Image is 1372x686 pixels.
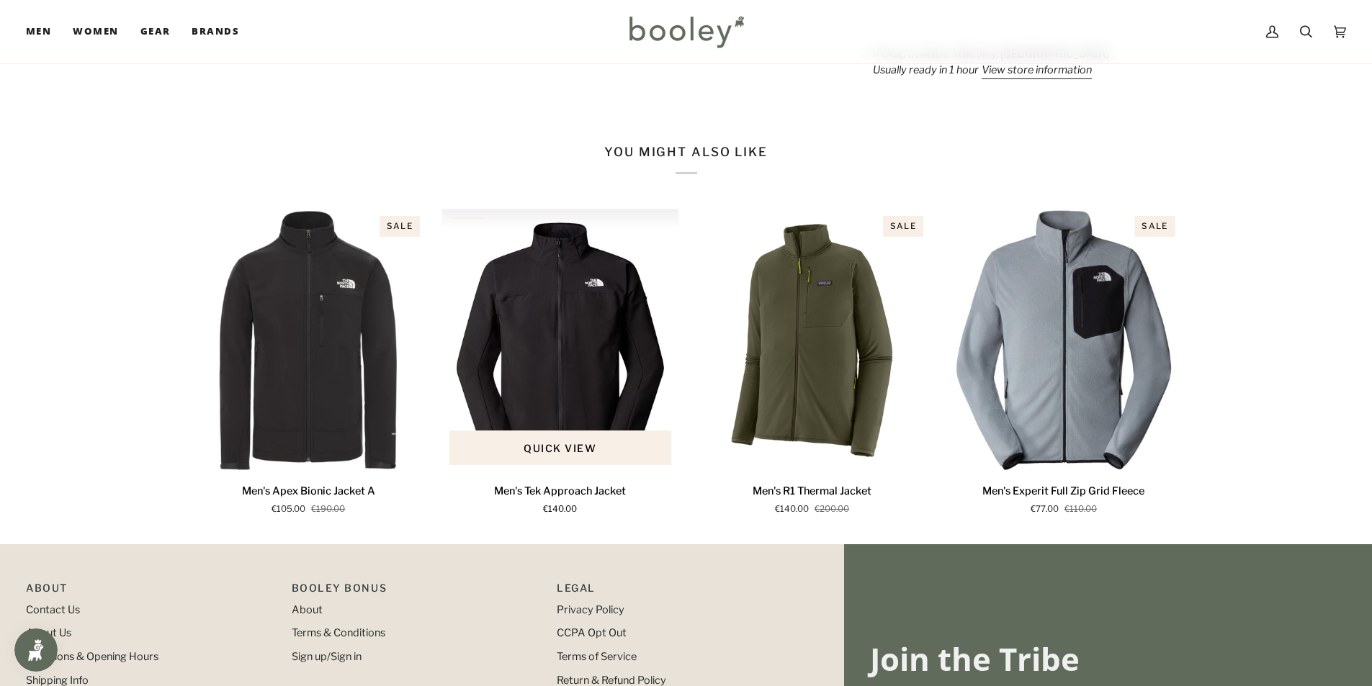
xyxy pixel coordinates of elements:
span: €140.00 [775,503,809,516]
span: €77.00 [1031,503,1059,516]
p: Men's Apex Bionic Jacket A [242,484,375,500]
product-grid-item-variant: Small / Monument Grey / TNF Black [945,209,1183,472]
img: The North Face Men's Tek Approach Jacket TNF Black - Booley Galway [441,209,679,472]
p: Men's Tek Approach Jacket [494,484,626,500]
a: Men's Experit Full Zip Grid Fleece [945,209,1183,472]
p: Men's R1 Thermal Jacket [753,484,871,500]
a: Contact Us [26,603,80,616]
iframe: Button to open loyalty program pop-up [14,628,58,672]
div: Sale [380,216,420,237]
p: Men's Experit Full Zip Grid Fleece [982,484,1144,500]
span: Women [73,24,118,39]
a: About [292,603,323,616]
a: Men's Experit Full Zip Grid Fleece [945,478,1183,516]
span: Brands [192,24,239,39]
product-grid-item-variant: Small / TNF Black [441,209,679,472]
span: €200.00 [815,503,849,516]
span: €190.00 [311,503,345,516]
a: Terms & Conditions [292,626,385,639]
h3: Join the Tribe [870,639,1346,679]
product-grid-item-variant: Small / Pine Needle Green [694,209,931,472]
a: Terms of Service [557,650,637,663]
span: €105.00 [272,503,305,516]
a: Men's R1 Thermal Jacket [694,209,931,472]
span: Men [26,24,51,39]
a: Privacy Policy [557,603,624,616]
span: €110.00 [1064,503,1097,516]
product-grid-item: Men's Tek Approach Jacket [441,209,679,516]
span: Gear [140,24,171,39]
img: The North Face Men's Apex Bionic Jacket TNF Black / TNF White - Booley Galway [190,209,428,472]
product-grid-item: Men's R1 Thermal Jacket [694,209,931,516]
button: Quick view [449,430,672,465]
product-grid-item-variant: Small / TNF Black / TNF White [190,209,428,472]
a: About Us [26,626,71,639]
button: View store information [982,63,1092,78]
a: Sign up/Sign in [292,650,362,663]
img: The North Face Men's Experit Grid Fleece Monument Grey / TNF Black - Booley Galway [945,209,1183,472]
p: Booley Bonus [292,580,543,602]
div: Sale [1134,216,1175,237]
span: Quick view [524,441,596,456]
product-grid-item: Men's Experit Full Zip Grid Fleece [945,209,1183,516]
a: Men's Apex Bionic Jacket A [190,478,428,516]
div: Sale [883,216,923,237]
a: Men's Tek Approach Jacket [441,478,679,516]
product-grid-item: Men's Apex Bionic Jacket A [190,209,428,516]
a: Men's Tek Approach Jacket [441,209,679,472]
a: Locations & Opening Hours [26,650,158,663]
a: Men's Apex Bionic Jacket A [190,209,428,472]
a: Men's R1 Thermal Jacket [694,478,931,516]
a: CCPA Opt Out [557,626,627,639]
h2: You might also like [190,145,1183,174]
p: Pipeline_Footer Main [26,580,277,602]
img: Booley [623,11,749,53]
p: Usually ready in 1 hour [873,63,1109,78]
p: Pipeline_Footer Sub [557,580,808,602]
span: €140.00 [543,503,577,516]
